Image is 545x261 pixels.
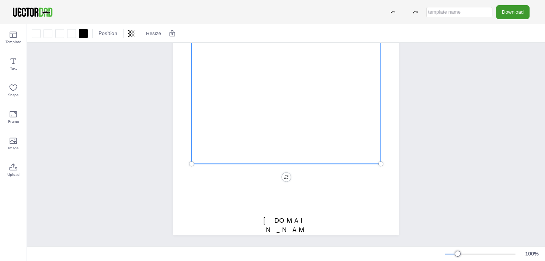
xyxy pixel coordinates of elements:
[10,66,17,72] span: Text
[426,7,492,17] input: template name
[12,7,53,18] img: VectorDad-1.png
[7,172,20,178] span: Upload
[8,119,19,125] span: Frame
[496,5,530,19] button: Download
[8,145,18,151] span: Image
[143,28,164,39] button: Resize
[97,30,119,37] span: Position
[6,39,21,45] span: Template
[8,92,18,98] span: Shape
[523,250,541,257] div: 100 %
[263,216,309,243] span: [DOMAIN_NAME]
